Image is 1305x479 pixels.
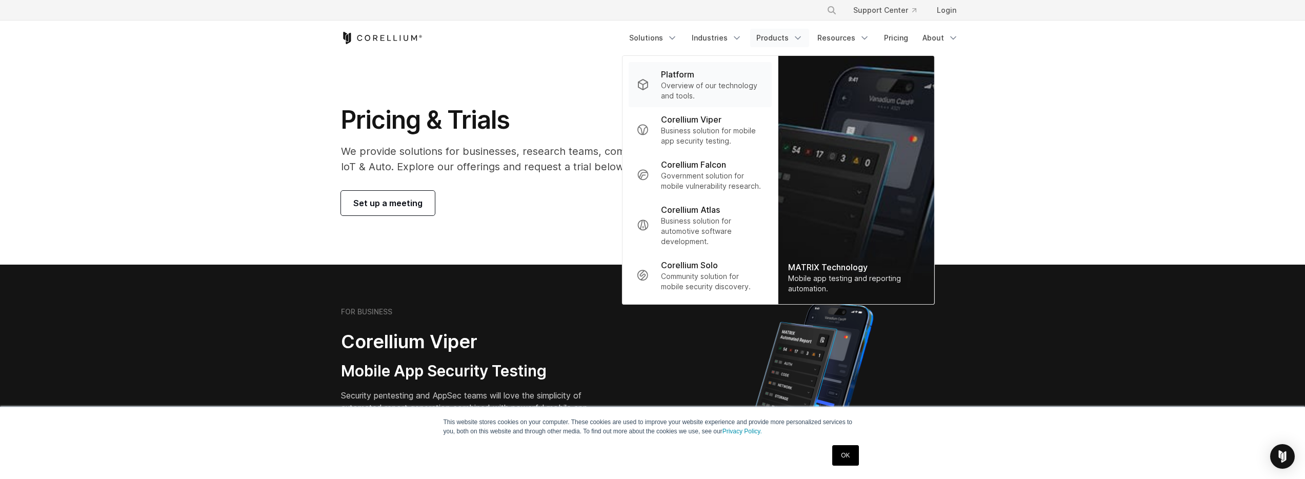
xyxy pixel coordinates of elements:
a: Platform Overview of our technology and tools. [628,62,771,107]
a: Pricing [878,29,914,47]
a: Corellium Home [341,32,423,44]
p: Corellium Atlas [661,204,720,216]
img: Corellium MATRIX automated report on iPhone showing app vulnerability test results across securit... [736,297,891,477]
p: Corellium Solo [661,259,718,271]
p: This website stores cookies on your computer. These cookies are used to improve your website expe... [444,417,862,436]
a: Corellium Falcon Government solution for mobile vulnerability research. [628,152,771,197]
p: Platform [661,68,694,81]
h3: Mobile App Security Testing [341,362,604,381]
a: Corellium Atlas Business solution for automotive software development. [628,197,771,253]
a: Resources [811,29,876,47]
p: We provide solutions for businesses, research teams, community individuals, and IoT & Auto. Explo... [341,144,750,174]
p: Business solution for mobile app security testing. [661,126,763,146]
p: Corellium Falcon [661,158,726,171]
p: Security pentesting and AppSec teams will love the simplicity of automated report generation comb... [341,389,604,426]
a: MATRIX Technology Mobile app testing and reporting automation. [778,56,934,304]
a: Corellium Viper Business solution for mobile app security testing. [628,107,771,152]
div: MATRIX Technology [788,261,923,273]
h1: Pricing & Trials [341,105,750,135]
img: Matrix_WebNav_1x [778,56,934,304]
h2: Corellium Viper [341,330,604,353]
a: Support Center [845,1,925,19]
a: Industries [686,29,748,47]
span: Set up a meeting [353,197,423,209]
p: Business solution for automotive software development. [661,216,763,247]
a: Privacy Policy. [722,428,762,435]
p: Overview of our technology and tools. [661,81,763,101]
button: Search [822,1,841,19]
div: Mobile app testing and reporting automation. [788,273,923,294]
p: Corellium Viper [661,113,721,126]
a: OK [832,445,858,466]
div: Navigation Menu [623,29,965,47]
h6: FOR BUSINESS [341,307,392,316]
div: Navigation Menu [814,1,965,19]
div: Open Intercom Messenger [1270,444,1295,469]
a: Corellium Solo Community solution for mobile security discovery. [628,253,771,298]
a: About [916,29,965,47]
a: Solutions [623,29,684,47]
a: Products [750,29,809,47]
p: Community solution for mobile security discovery. [661,271,763,292]
a: Login [929,1,965,19]
p: Government solution for mobile vulnerability research. [661,171,763,191]
a: Set up a meeting [341,191,435,215]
